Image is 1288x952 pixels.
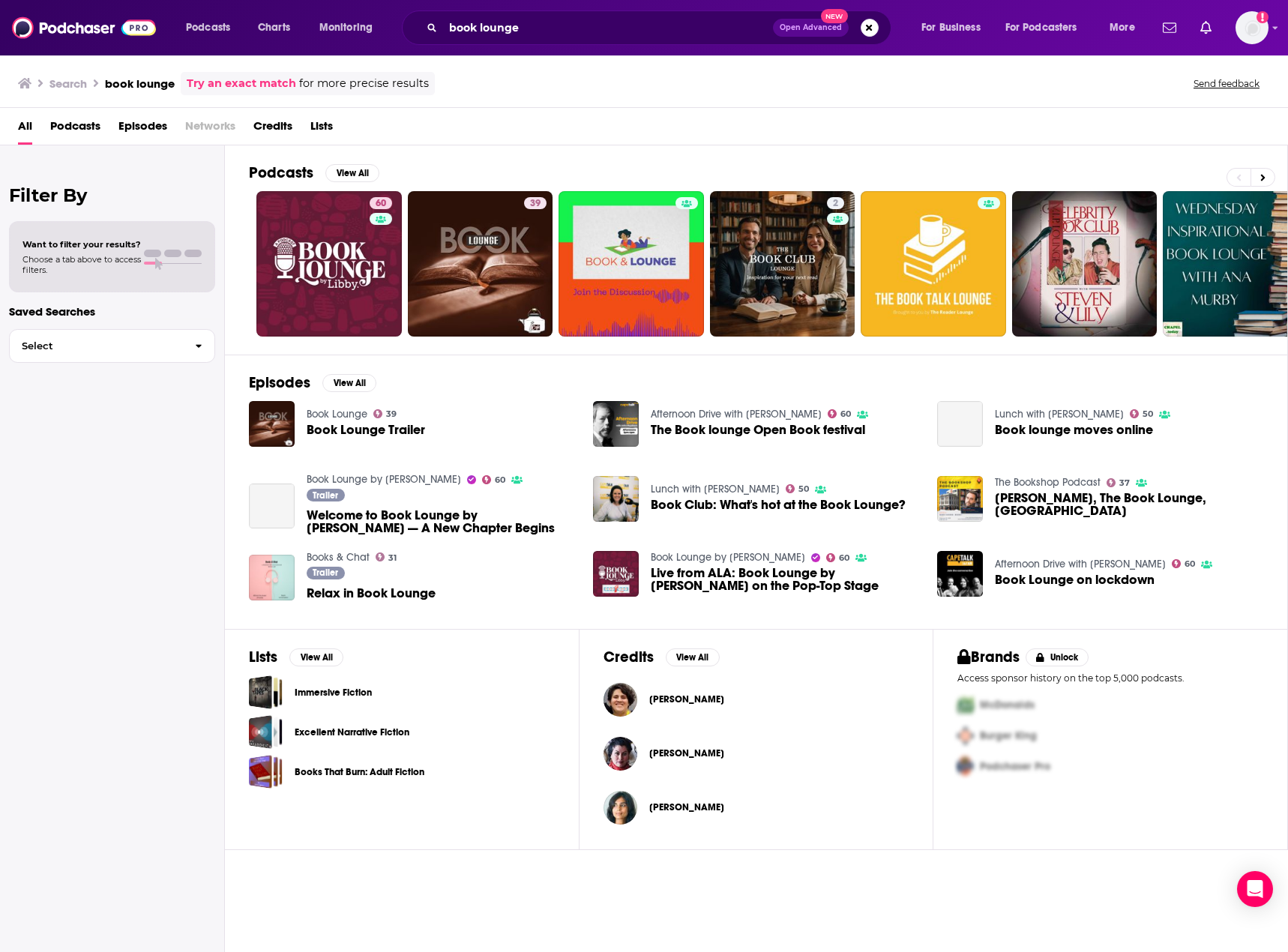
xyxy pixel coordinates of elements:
[710,191,855,337] a: 2
[1172,559,1196,568] a: 60
[1110,17,1135,38] span: More
[1005,17,1077,38] span: For Podcasters
[604,648,654,666] h2: Credits
[951,720,980,751] img: Second Pro Logo
[9,304,215,319] p: Saved Searches
[604,675,909,723] button: Jana BianchiJana Bianchi
[309,16,392,40] button: open menu
[786,484,810,493] a: 50
[408,191,553,337] a: 39
[833,196,838,211] span: 2
[256,191,402,337] a: 60
[12,13,156,42] a: Podchaser - Follow, Share and Rate Podcasts
[921,17,981,38] span: For Business
[1257,11,1269,23] svg: Add a profile image
[313,491,338,500] span: Trailer
[649,747,724,759] span: [PERSON_NAME]
[649,747,724,759] a: Rachel Mckibbens
[187,75,296,92] a: Try an exact match
[1107,478,1131,487] a: 37
[1194,15,1218,40] a: Show notifications dropdown
[295,724,409,741] a: Excellent Narrative Fiction
[957,648,1020,666] h2: Brands
[604,737,637,771] img: Rachel Mckibbens
[249,555,295,600] img: Relax in Book Lounge
[649,693,724,705] span: [PERSON_NAME]
[593,401,639,447] img: The Book lounge Open Book festival
[937,401,983,447] a: Book lounge moves online
[995,558,1166,570] a: Afternoon Drive with John Maytham
[604,729,909,777] button: Rachel MckibbensRachel Mckibbens
[604,648,720,666] a: CreditsView All
[937,476,983,522] img: Mervyn Sloman, The Book Lounge, Cape Town
[319,17,373,38] span: Monitoring
[376,196,386,211] span: 60
[443,16,773,40] input: Search podcasts, credits, & more...
[1119,480,1130,486] span: 37
[1185,561,1195,567] span: 60
[18,114,32,145] a: All
[253,114,292,145] span: Credits
[773,19,849,37] button: Open AdvancedNew
[1236,11,1269,44] button: Show profile menu
[249,163,313,182] h2: Podcasts
[995,476,1101,489] a: The Bookshop Podcast
[1236,11,1269,44] span: Logged in as eringalloway
[604,683,637,717] img: Jana Bianchi
[827,197,844,209] a: 2
[995,573,1155,586] span: Book Lounge on lockdown
[995,424,1153,436] a: Book lounge moves online
[1236,11,1269,44] img: User Profile
[310,114,333,145] span: Lists
[307,424,425,436] a: Book Lounge Trailer
[980,760,1050,773] span: Podchaser Pro
[604,791,637,825] img: Shalini Srinivasan
[604,783,909,831] button: Shalini SrinivasanShalini Srinivasan
[249,401,295,447] a: Book Lounge Trailer
[249,715,283,749] span: Excellent Narrative Fiction
[980,729,1037,742] span: Burger King
[593,476,639,522] img: Book Club: What's hot at the Book Lounge?
[175,16,250,40] button: open menu
[996,16,1099,40] button: open menu
[249,648,343,666] a: ListsView All
[9,329,215,363] button: Select
[1099,16,1154,40] button: open menu
[957,672,1263,684] p: Access sponsor history on the top 5,000 podcasts.
[295,764,424,780] a: Books That Burn: Adult Fiction
[951,751,980,782] img: Third Pro Logo
[386,411,397,418] span: 39
[373,409,397,418] a: 39
[249,373,310,392] h2: Episodes
[1237,871,1273,907] div: Open Intercom Messenger
[651,483,780,495] a: Lunch with Pippa Hudson
[524,197,547,209] a: 39
[313,568,338,577] span: Trailer
[299,75,429,92] span: for more precise results
[651,498,906,511] a: Book Club: What's hot at the Book Lounge?
[821,9,848,23] span: New
[651,567,919,592] a: Live from ALA: Book Lounge by Libby on the Pop-Top Stage
[593,551,639,597] img: Live from ALA: Book Lounge by Libby on the Pop-Top Stage
[651,424,865,436] a: The Book lounge Open Book festival
[651,567,919,592] span: Live from ALA: Book Lounge by [PERSON_NAME] on the Pop-Top Stage
[995,492,1263,517] span: [PERSON_NAME], The Book Lounge, [GEOGRAPHIC_DATA]
[370,197,392,209] a: 60
[118,114,167,145] a: Episodes
[649,801,724,813] a: Shalini Srinivasan
[376,552,397,561] a: 31
[307,509,575,534] span: Welcome to Book Lounge by [PERSON_NAME] — A New Chapter Begins
[249,675,283,709] span: Immersive Fiction
[1130,409,1154,418] a: 50
[10,341,183,351] span: Select
[798,486,809,492] span: 50
[1026,648,1089,666] button: Unlock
